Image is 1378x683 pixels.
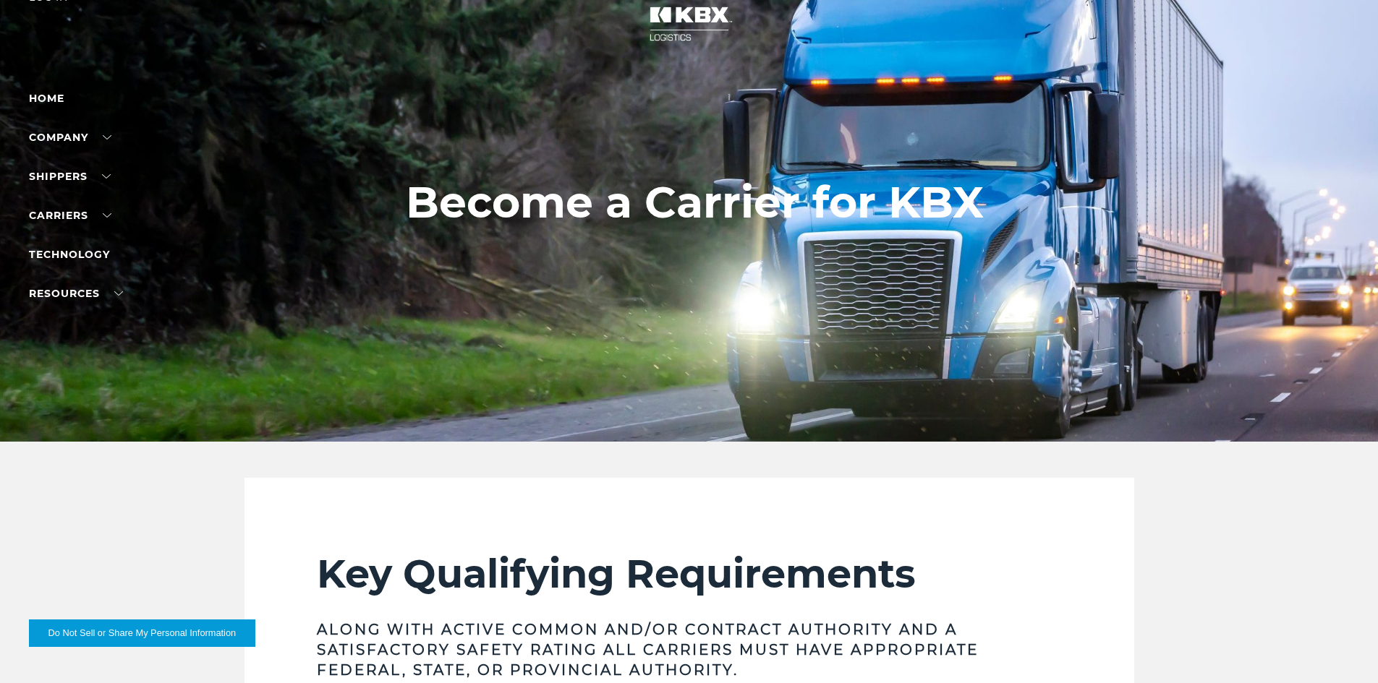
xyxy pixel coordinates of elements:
[29,92,64,105] a: Home
[29,131,111,144] a: Company
[29,248,110,261] a: Technology
[317,619,1062,680] h3: Along with Active Common and/or Contract Authority and a Satisfactory safety rating all carriers ...
[406,178,984,227] h1: Become a Carrier for KBX
[29,287,123,300] a: RESOURCES
[29,209,111,222] a: Carriers
[29,619,255,647] button: Do Not Sell or Share My Personal Information
[29,170,111,183] a: SHIPPERS
[317,550,1062,598] h2: Key Qualifying Requirements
